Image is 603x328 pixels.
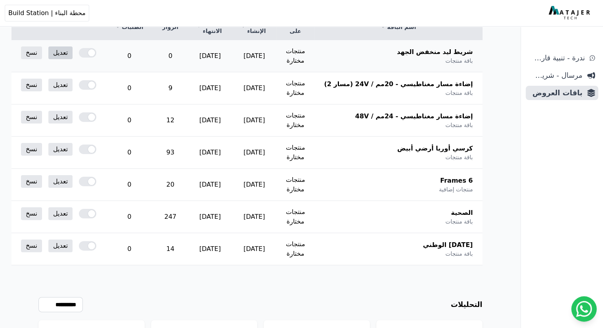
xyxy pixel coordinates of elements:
span: باقة منتجات [445,250,473,258]
a: نسخ [21,143,42,156]
td: 0 [106,201,153,233]
span: باقة منتجات [445,89,473,97]
a: اسم الباقة [324,23,473,31]
a: تعديل [48,207,73,220]
td: 9 [153,72,188,104]
th: الزوار [153,14,188,40]
td: 247 [153,201,188,233]
td: 0 [106,40,153,72]
td: 93 [153,137,188,169]
a: نسخ [21,46,42,59]
span: كرسي أوريا أرضي أبيض [397,144,473,153]
td: [DATE] [232,72,276,104]
span: [DATE] الوطني [423,240,473,250]
h3: التحليلات [451,299,482,310]
span: باقة منتجات [445,121,473,129]
a: تعديل [48,111,73,123]
td: منتجات مختارة [276,201,315,233]
td: منتجات مختارة [276,40,315,72]
a: نسخ [21,239,42,252]
td: [DATE] [188,233,232,265]
td: 20 [153,169,188,201]
td: [DATE] [188,104,232,137]
td: [DATE] [188,201,232,233]
td: 0 [106,137,153,169]
span: منتجات إضافية [439,185,473,193]
td: [DATE] [232,40,276,72]
span: ندرة - تنبية قارب علي النفاذ [529,52,585,64]
td: 12 [153,104,188,137]
td: منتجات مختارة [276,233,315,265]
td: [DATE] [232,201,276,233]
td: [DATE] [232,169,276,201]
a: الطلبات [115,23,143,31]
span: باقة منتجات [445,57,473,65]
span: محطة البناء | Build Station [8,8,86,18]
a: تعديل [48,239,73,252]
td: 0 [106,233,153,265]
th: تطبق على [276,14,315,40]
td: منتجات مختارة [276,137,315,169]
td: 14 [153,233,188,265]
span: إضاءة مسار مغناطيسي - 20مم / 24V (مسار 2) [324,79,473,89]
td: منتجات مختارة [276,169,315,201]
a: نسخ [21,207,42,220]
span: الصحية [451,208,473,218]
td: 0 [153,40,188,72]
td: [DATE] [232,137,276,169]
td: [DATE] [188,72,232,104]
a: تعديل [48,175,73,188]
a: تعديل [48,79,73,91]
a: تعديل [48,46,73,59]
span: إضاءة مسار مغناطيسي - 24مم / 48V [355,112,473,121]
a: تاريخ الإنشاء [242,19,267,35]
span: باقة منتجات [445,153,473,161]
span: مرسال - شريط دعاية [529,70,582,81]
td: [DATE] [232,233,276,265]
a: نسخ [21,111,42,123]
img: MatajerTech Logo [549,6,592,20]
a: نسخ [21,79,42,91]
td: منتجات مختارة [276,72,315,104]
td: منتجات مختارة [276,104,315,137]
td: [DATE] [188,40,232,72]
td: [DATE] [188,137,232,169]
a: تعديل [48,143,73,156]
td: 0 [106,72,153,104]
span: 6 Frames [440,176,473,185]
button: محطة البناء | Build Station [5,5,89,21]
td: 0 [106,104,153,137]
span: شريط ليد منخفض الجهد [397,47,473,57]
td: [DATE] [188,169,232,201]
a: نسخ [21,175,42,188]
a: تاريخ الانتهاء [197,19,223,35]
span: باقة منتجات [445,218,473,226]
td: 0 [106,169,153,201]
td: [DATE] [232,104,276,137]
span: باقات العروض [529,87,582,98]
